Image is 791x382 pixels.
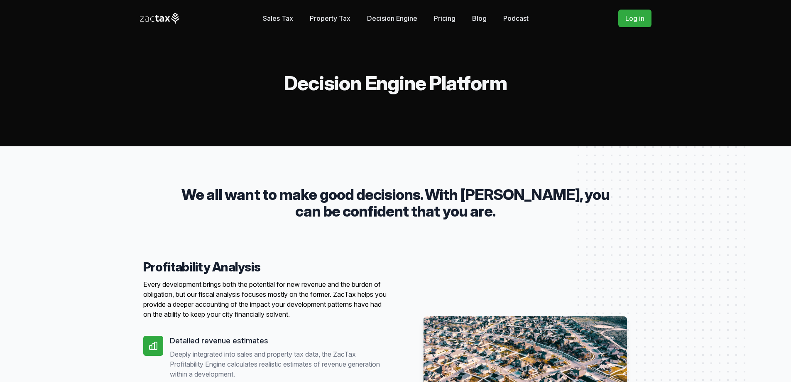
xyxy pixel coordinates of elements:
[143,279,389,319] p: Every development brings both the potential for new revenue and the burden of obligation, but our...
[367,10,417,27] a: Decision Engine
[503,10,529,27] a: Podcast
[472,10,487,27] a: Blog
[310,10,350,27] a: Property Tax
[618,10,651,27] a: Log in
[263,10,293,27] a: Sales Tax
[170,186,622,219] p: We all want to make good decisions. With [PERSON_NAME], you can be confident that you are.
[170,336,389,346] h5: Detailed revenue estimates
[434,10,455,27] a: Pricing
[143,259,389,274] h4: Profitability Analysis
[170,349,389,379] p: Deeply integrated into sales and property tax data, the ZacTax Profitability Engine calculates re...
[140,73,651,93] h2: Decision Engine Platform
